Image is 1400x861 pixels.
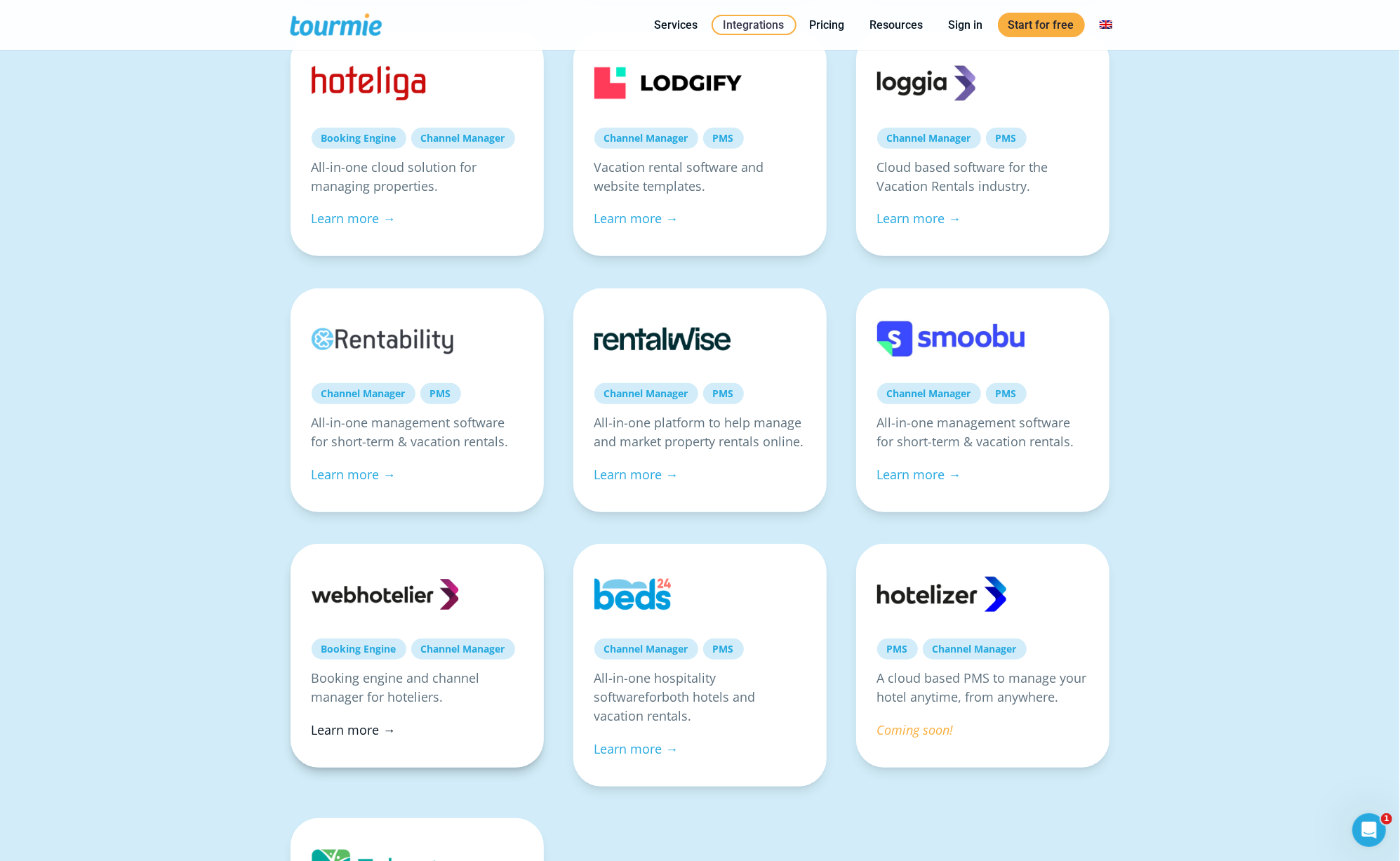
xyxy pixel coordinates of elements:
[923,639,1027,660] a: Channel Manager
[594,413,806,451] p: All-in-one platform to help manage and market property rentals online.
[594,669,806,726] p: All-in-one hospitality software
[877,128,981,149] a: Channel Manager
[312,639,406,660] a: Booking Engine
[703,383,744,404] a: PMS
[877,210,961,227] a: Learn more →
[877,383,981,404] a: Channel Manager
[877,721,954,738] span: Coming soon!
[312,413,523,451] p: All-in-one management software for short-term & vacation rentals.
[594,383,698,404] a: Channel Manager
[594,740,679,757] a: Learn more →
[799,16,855,34] a: Pricing
[594,128,698,149] a: Channel Manager
[411,639,515,660] a: Channel Manager
[877,639,918,660] a: PMS
[712,15,796,35] a: Integrations
[312,669,523,707] p: Booking engine and channel manager for hoteliers.
[594,210,679,227] a: Learn more →
[877,669,1088,707] p: A cloud based PMS to manage your hotel anytime, from anywhere.
[877,413,1088,451] p: All-in-one management software for short-term & vacation rentals.
[420,383,461,404] a: PMS
[877,158,1088,196] p: Cloud based software for the Vacation Rentals industry.
[312,128,406,149] a: Booking Engine
[646,688,662,705] span: for
[986,383,1027,404] a: PMS
[1381,813,1392,825] span: 1
[860,16,934,34] a: Resources
[1352,813,1386,847] iframe: Intercom live chat
[998,13,1085,37] a: Start for free
[986,128,1027,149] a: PMS
[938,16,994,34] a: Sign in
[594,158,806,196] p: Vacation rental software and website templates.
[312,383,415,404] a: Channel Manager
[594,466,679,483] a: Learn more →
[312,210,396,227] a: Learn more →
[312,721,396,738] a: Learn more →
[312,158,523,196] p: All-in-one cloud solution for managing properties.
[688,707,692,724] span: .
[644,16,709,34] a: Services
[411,128,515,149] a: Channel Manager
[594,688,756,724] span: both hotels and vacation rentals
[703,639,744,660] a: PMS
[703,128,744,149] a: PMS
[312,466,396,483] a: Learn more →
[594,639,698,660] a: Channel Manager
[877,466,961,483] a: Learn more →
